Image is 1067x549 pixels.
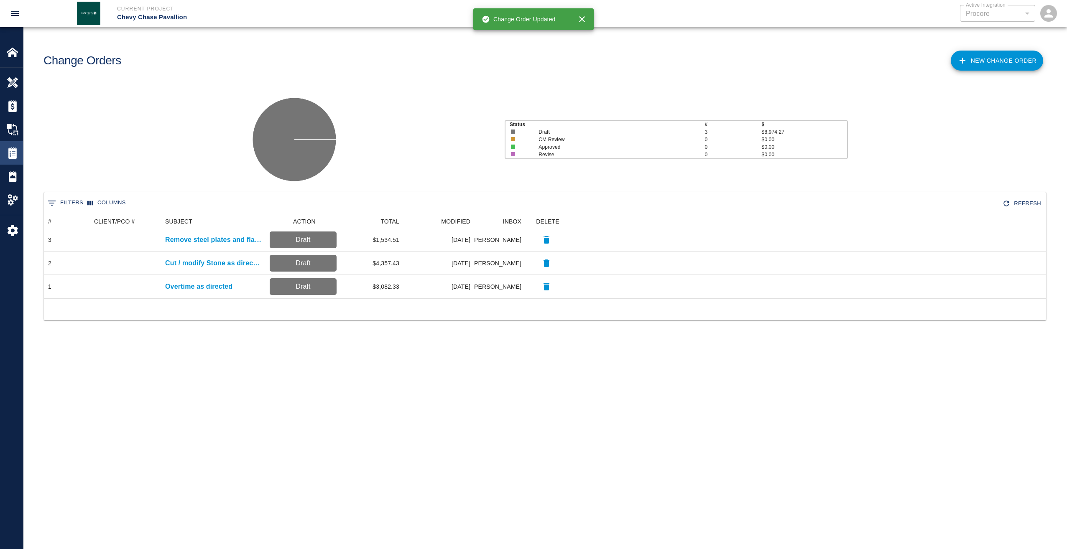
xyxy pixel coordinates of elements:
[403,215,475,228] div: MODIFIED
[762,143,847,151] p: $0.00
[705,121,761,128] p: #
[475,228,526,252] div: [PERSON_NAME]
[48,259,51,267] div: 2
[77,2,100,25] img: Janeiro Inc
[762,128,847,136] p: $8,974.27
[48,236,51,244] div: 3
[705,143,761,151] p: 0
[293,215,316,228] div: ACTION
[165,235,261,245] a: Remove steel plates and flag pole
[705,151,761,158] p: 0
[526,215,567,228] div: DELETE
[1025,509,1067,549] iframe: Chat Widget
[273,235,333,245] p: Draft
[85,196,128,209] button: Select columns
[94,215,135,228] div: CLIENT/PCO #
[705,128,761,136] p: 3
[503,215,521,228] div: INBOX
[161,215,265,228] div: SUBJECT
[1001,196,1044,211] button: Refresh
[48,215,51,228] div: #
[510,121,705,128] p: Status
[5,3,25,23] button: open drawer
[536,215,559,228] div: DELETE
[705,136,761,143] p: 0
[1001,196,1044,211] div: Refresh the list
[341,228,403,252] div: $1,534.51
[539,151,688,158] p: Revise
[475,275,526,298] div: [PERSON_NAME]
[46,196,85,210] button: Show filters
[165,258,261,268] a: Cut / modify Stone as directed
[762,151,847,158] p: $0.00
[44,215,90,228] div: #
[966,9,1029,18] div: Procore
[762,136,847,143] p: $0.00
[951,51,1043,71] a: New Change Order
[117,13,579,22] p: Chevy Chase Pavallion
[165,282,232,292] a: Overtime as directed
[762,121,847,128] p: $
[441,215,470,228] div: MODIFIED
[475,215,526,228] div: INBOX
[475,252,526,275] div: [PERSON_NAME]
[43,54,121,68] h1: Change Orders
[341,252,403,275] div: $4,357.43
[403,275,475,298] div: [DATE]
[273,282,333,292] p: Draft
[539,128,688,136] p: Draft
[539,143,688,151] p: Approved
[341,215,403,228] div: TOTAL
[165,215,192,228] div: SUBJECT
[117,5,579,13] p: Current Project
[48,282,51,291] div: 1
[403,228,475,252] div: [DATE]
[90,215,161,228] div: CLIENT/PCO #
[265,215,341,228] div: ACTION
[380,215,399,228] div: TOTAL
[539,136,688,143] p: CM Review
[403,252,475,275] div: [DATE]
[341,275,403,298] div: $3,082.33
[482,12,556,27] div: Change Order Updated
[966,1,1006,8] label: Active Integration
[273,258,333,268] p: Draft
